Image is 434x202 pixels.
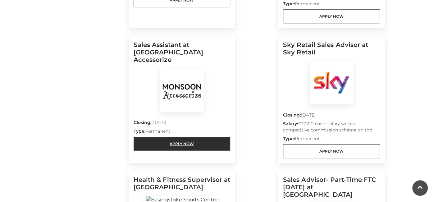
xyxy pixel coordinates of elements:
h5: Sky Retail Sales Advisor at Sky Retail [283,41,380,61]
strong: Type: [134,128,145,134]
strong: Type: [283,136,295,141]
img: Monsoon [160,68,203,112]
h5: Sales Assistant at [GEOGRAPHIC_DATA] Accessorize [134,41,231,68]
strong: Closing: [283,112,301,118]
img: Sky Retail [310,61,353,104]
p: Permanent [283,135,380,144]
h5: Health & Fitness Supervisor at [GEOGRAPHIC_DATA] [134,176,231,196]
p: [DATE] [134,119,231,128]
strong: Type: [283,1,295,7]
p: [DATE] [283,112,380,121]
a: Apply Now [283,9,380,23]
strong: Closing: [134,120,152,125]
p: Permanent [134,128,231,137]
p: Permanent [283,1,380,9]
a: Apply Now [283,144,380,158]
a: Apply Now [134,137,231,151]
strong: Salary: [283,121,298,126]
p: £27,210 basic salary with a competitive commission scheme on top [283,121,380,135]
